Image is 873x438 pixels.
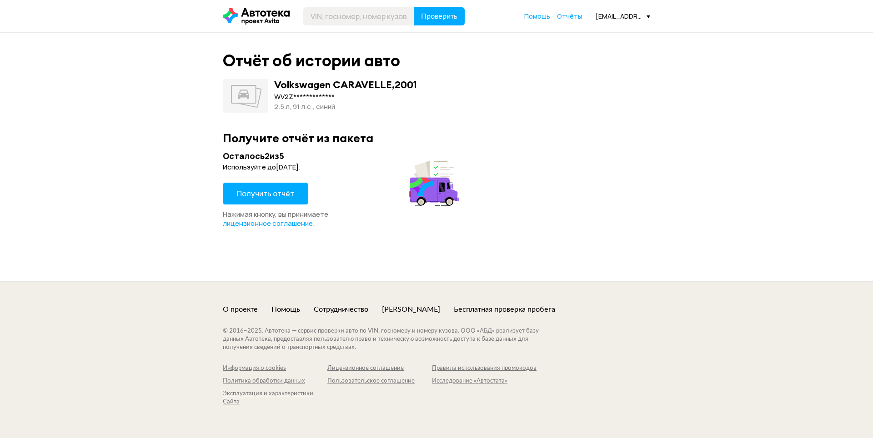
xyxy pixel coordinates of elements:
a: Пользовательское соглашение [327,377,432,385]
div: © 2016– 2025 . Автотека — сервис проверки авто по VIN, госномеру и номеру кузова. ООО «АБД» реали... [223,327,557,352]
a: Эксплуатация и характеристики Сайта [223,390,327,406]
a: Помощь [271,304,300,314]
div: [EMAIL_ADDRESS][DOMAIN_NAME] [596,12,650,20]
a: Лицензионное соглашение [327,364,432,373]
button: Получить отчёт [223,183,308,204]
a: лицензионное соглашение [223,219,313,228]
a: Помощь [524,12,550,21]
span: Проверить [421,13,457,20]
div: Осталось 2 из 5 [223,150,462,162]
input: VIN, госномер, номер кузова [303,7,414,25]
a: Сотрудничество [314,304,368,314]
div: Volkswagen CARAVELLE , 2001 [274,79,417,90]
button: Проверить [414,7,465,25]
div: Получите отчёт из пакета [223,131,650,145]
span: Отчёты [557,12,582,20]
a: Исследование «Автостата» [432,377,537,385]
a: Информация о cookies [223,364,327,373]
span: Получить отчёт [237,189,294,199]
div: Отчёт об истории авто [223,51,400,70]
a: Правила использования промокодов [432,364,537,373]
a: [PERSON_NAME] [382,304,440,314]
a: Политика обработки данных [223,377,327,385]
a: Отчёты [557,12,582,21]
div: Используйте до [DATE] . [223,163,462,172]
span: Помощь [524,12,550,20]
a: Бесплатная проверка пробега [454,304,555,314]
span: Нажимая кнопку, вы принимаете . [223,209,328,228]
a: О проекте [223,304,258,314]
div: 2.5 л, 91 л.c., синий [274,102,417,112]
